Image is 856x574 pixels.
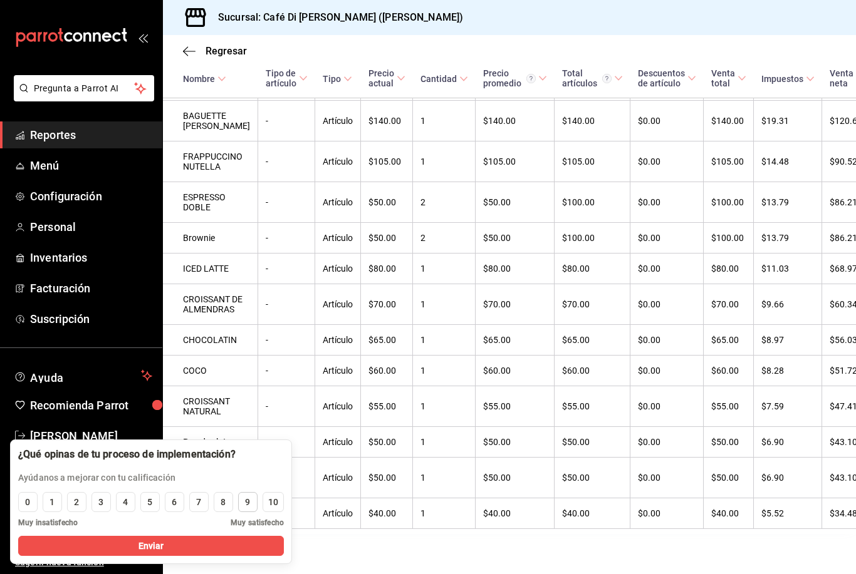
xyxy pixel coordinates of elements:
span: Descuentos de artículo [638,68,696,88]
td: - [258,182,315,223]
td: $65.00 [555,325,630,356]
span: Tipo de artículo [266,68,308,88]
span: Precio promedio [483,68,547,88]
td: Artículo [315,101,361,141]
td: Artículo [315,356,361,386]
div: 7 [196,496,201,509]
h3: Sucursal: Café Di [PERSON_NAME] ([PERSON_NAME]) [208,10,463,25]
span: Total artículos [562,68,623,88]
td: $140.00 [361,101,413,141]
td: $100.00 [704,182,754,223]
a: Pregunta a Parrot AI [9,91,154,104]
td: Artículo [315,141,361,182]
td: - [258,141,315,182]
td: $55.00 [704,386,754,427]
div: 8 [221,496,226,509]
td: $55.00 [361,386,413,427]
td: $0.00 [630,101,704,141]
td: Artículo [315,284,361,325]
button: 4 [116,492,135,512]
td: $80.00 [476,254,555,284]
div: Cantidad [420,74,457,84]
span: Menú [30,157,152,174]
td: Artículo [315,458,361,498]
td: $50.00 [555,458,630,498]
span: Muy insatisfecho [18,517,78,528]
td: $40.00 [555,498,630,529]
td: $40.00 [476,498,555,529]
span: Tipo [323,74,352,84]
td: $50.00 [476,427,555,458]
button: 8 [214,492,233,512]
td: $105.00 [555,141,630,182]
div: 9 [245,496,250,509]
td: $50.00 [361,182,413,223]
div: Total artículos [562,68,612,88]
td: CROISSANT DE ALMENDRAS [163,284,258,325]
button: 0 [18,492,38,512]
td: Artículo [315,254,361,284]
td: $0.00 [630,458,704,498]
td: $0.00 [630,356,704,386]
td: $7.59 [754,386,822,427]
td: $105.00 [476,141,555,182]
span: Precio actual [368,68,405,88]
td: $0.00 [630,386,704,427]
span: Ayuda [30,368,136,383]
td: $0.00 [630,498,704,529]
span: Enviar [138,540,164,553]
td: 1 [413,101,476,141]
td: $105.00 [361,141,413,182]
td: $0.00 [630,182,704,223]
td: BAGUETTE [PERSON_NAME] [163,101,258,141]
td: $6.90 [754,458,822,498]
button: Pregunta a Parrot AI [14,75,154,101]
td: $70.00 [555,284,630,325]
td: - [258,427,315,458]
td: - [258,101,315,141]
td: $0.00 [630,141,704,182]
button: 6 [165,492,184,512]
div: 5 [147,496,152,509]
button: open_drawer_menu [138,33,148,43]
button: 2 [67,492,86,512]
td: $100.00 [555,182,630,223]
td: $60.00 [555,356,630,386]
td: CROISSANT NATURAL [163,386,258,427]
td: $60.00 [361,356,413,386]
button: 7 [189,492,209,512]
div: Venta total [711,68,735,88]
button: 9 [238,492,258,512]
div: Tipo de artículo [266,68,296,88]
td: FRAPPUCCINO NUTELLA [163,141,258,182]
td: ESPRESSO DOBLE [163,182,258,223]
button: 3 [91,492,111,512]
td: $60.00 [704,356,754,386]
td: Artículo [315,182,361,223]
span: Pregunta a Parrot AI [34,82,135,95]
td: COCO [163,356,258,386]
td: $13.79 [754,182,822,223]
td: 1 [413,458,476,498]
td: $65.00 [476,325,555,356]
td: - [258,223,315,254]
span: Cantidad [420,74,468,84]
td: $70.00 [704,284,754,325]
td: $105.00 [704,141,754,182]
span: Configuración [30,188,152,205]
div: 10 [268,496,278,509]
td: 1 [413,498,476,529]
td: CHOCOLATIN [163,325,258,356]
td: $50.00 [361,223,413,254]
td: $50.00 [476,182,555,223]
td: $140.00 [476,101,555,141]
td: $13.79 [754,223,822,254]
td: $50.00 [361,458,413,498]
td: $40.00 [361,498,413,529]
td: $80.00 [704,254,754,284]
span: Impuestos [761,74,815,84]
td: $50.00 [555,427,630,458]
svg: Precio promedio = Total artículos / cantidad [526,74,536,83]
td: 1 [413,386,476,427]
td: - [258,356,315,386]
